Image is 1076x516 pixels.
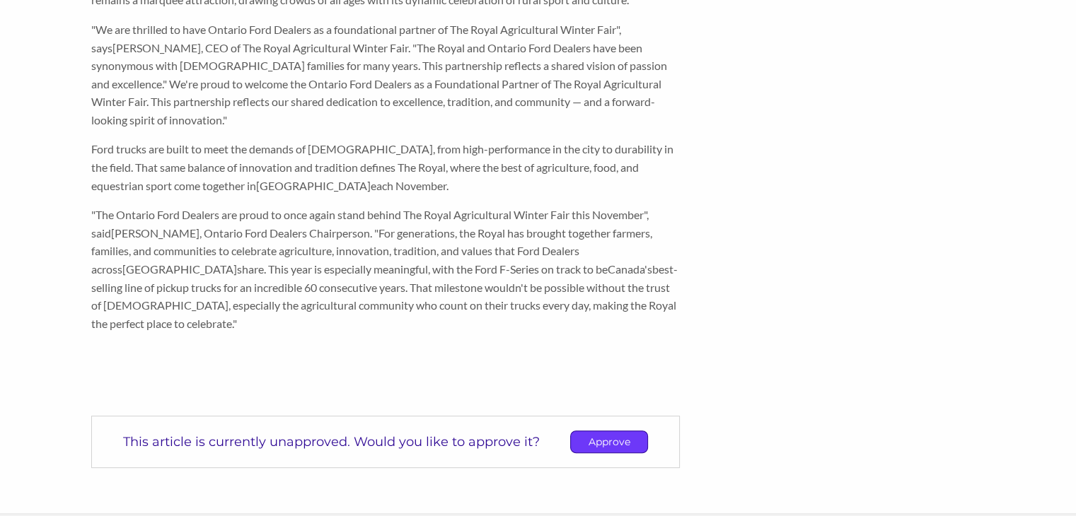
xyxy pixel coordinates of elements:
span: Canada's [608,262,652,276]
p: This article is currently unapproved. Would you like to approve it? [123,434,540,450]
span: [GEOGRAPHIC_DATA] [122,262,237,276]
p: Approve [571,431,647,452]
span: [GEOGRAPHIC_DATA] [256,179,371,192]
span: [PERSON_NAME] [112,41,201,54]
p: "We are thrilled to have Ontario Ford Dealers as a foundational partner of The Royal Agricultural... [91,20,680,129]
span: [PERSON_NAME] [111,226,199,240]
p: Ford trucks are built to meet the demands of [DEMOGRAPHIC_DATA], from high-performance in the cit... [91,140,680,194]
p: "The Ontario Ford Dealers are proud to once again stand behind The Royal Agricultural Winter Fair... [91,206,680,332]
